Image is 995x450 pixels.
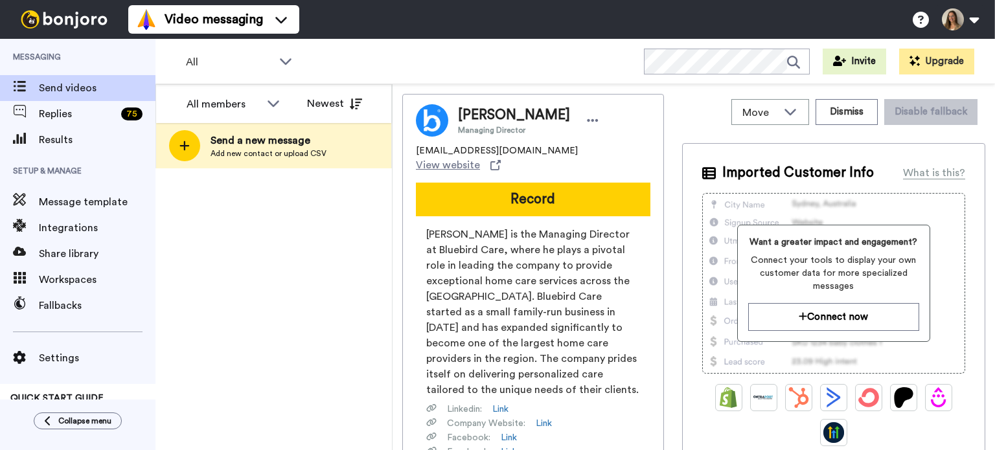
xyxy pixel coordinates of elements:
span: Move [742,105,777,120]
span: [PERSON_NAME] [458,106,570,125]
span: Linkedin : [447,403,482,416]
span: Company Website : [447,417,525,430]
span: Imported Customer Info [722,163,874,183]
span: Want a greater impact and engagement? [748,236,919,249]
span: Integrations [39,220,155,236]
span: [PERSON_NAME] is the Managing Director at Bluebird Care, where he plays a pivotal role in leading... [426,227,640,398]
span: [EMAIL_ADDRESS][DOMAIN_NAME] [416,144,578,157]
img: vm-color.svg [136,9,157,30]
span: Facebook : [447,431,490,444]
a: Link [536,417,552,430]
a: Link [501,431,517,444]
span: View website [416,157,480,173]
button: Collapse menu [34,412,122,429]
span: Replies [39,106,116,122]
a: View website [416,157,501,173]
img: ActiveCampaign [823,387,844,408]
span: Collapse menu [58,416,111,426]
span: Message template [39,194,155,210]
span: Connect your tools to display your own customer data for more specialized messages [748,254,919,293]
div: 75 [121,107,143,120]
div: What is this? [903,165,965,181]
img: bj-logo-header-white.svg [16,10,113,28]
span: Send videos [39,80,155,96]
button: Invite [823,49,886,74]
button: Connect now [748,303,919,331]
button: Disable fallback [884,99,978,125]
img: Hubspot [788,387,809,408]
img: Ontraport [753,387,774,408]
img: GoHighLevel [823,422,844,443]
span: Fallbacks [39,298,155,313]
div: All members [187,96,260,112]
span: Settings [39,350,155,366]
span: Add new contact or upload CSV [211,148,326,159]
span: Workspaces [39,272,155,287]
img: ConvertKit [858,387,879,408]
span: Results [39,132,155,148]
img: Image of Norman Murphy [416,104,448,137]
button: Record [416,183,650,216]
button: Upgrade [899,49,974,74]
img: Patreon [893,387,914,408]
span: Video messaging [165,10,263,28]
span: Share library [39,246,155,262]
span: Send a new message [211,133,326,148]
a: Link [492,403,509,416]
span: QUICK START GUIDE [10,394,104,403]
button: Newest [297,91,372,117]
span: All [186,54,273,70]
span: Managing Director [458,125,570,135]
img: Drip [928,387,949,408]
button: Dismiss [816,99,878,125]
img: Shopify [718,387,739,408]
